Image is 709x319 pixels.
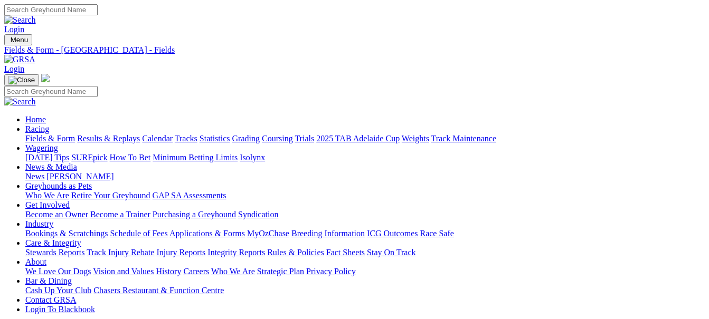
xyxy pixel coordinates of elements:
[71,153,107,162] a: SUREpick
[153,191,226,200] a: GAP SA Assessments
[211,267,255,276] a: Who We Are
[291,229,365,238] a: Breeding Information
[4,34,32,45] button: Toggle navigation
[4,4,98,15] input: Search
[25,267,91,276] a: We Love Our Dogs
[207,248,265,257] a: Integrity Reports
[93,286,224,295] a: Chasers Restaurant & Function Centre
[90,210,150,219] a: Become a Trainer
[153,153,238,162] a: Minimum Betting Limits
[4,15,36,25] img: Search
[267,248,324,257] a: Rules & Policies
[262,134,293,143] a: Coursing
[25,248,705,257] div: Care & Integrity
[240,153,265,162] a: Isolynx
[142,134,173,143] a: Calendar
[25,276,72,285] a: Bar & Dining
[153,210,236,219] a: Purchasing a Greyhound
[4,55,35,64] img: GRSA
[25,286,91,295] a: Cash Up Your Club
[25,181,92,190] a: Greyhounds as Pets
[295,134,314,143] a: Trials
[25,238,81,247] a: Care & Integrity
[25,153,705,162] div: Wagering
[4,97,36,107] img: Search
[4,86,98,97] input: Search
[4,74,39,86] button: Toggle navigation
[156,248,205,257] a: Injury Reports
[8,76,35,84] img: Close
[25,229,108,238] a: Bookings & Scratchings
[25,191,705,200] div: Greyhounds as Pets
[25,162,77,171] a: News & Media
[367,229,418,238] a: ICG Outcomes
[25,248,84,257] a: Stewards Reports
[25,229,705,238] div: Industry
[25,267,705,276] div: About
[238,210,278,219] a: Syndication
[367,248,415,257] a: Stay On Track
[93,267,154,276] a: Vision and Values
[110,229,167,238] a: Schedule of Fees
[71,191,150,200] a: Retire Your Greyhound
[25,153,69,162] a: [DATE] Tips
[247,229,289,238] a: MyOzChase
[25,219,53,228] a: Industry
[110,153,151,162] a: How To Bet
[25,124,49,133] a: Racing
[4,45,705,55] a: Fields & Form - [GEOGRAPHIC_DATA] - Fields
[25,200,70,209] a: Get Involved
[232,134,260,143] a: Grading
[11,36,28,44] span: Menu
[4,25,24,34] a: Login
[183,267,209,276] a: Careers
[257,267,304,276] a: Strategic Plan
[175,134,197,143] a: Tracks
[156,267,181,276] a: History
[87,248,154,257] a: Track Injury Rebate
[77,134,140,143] a: Results & Replays
[200,134,230,143] a: Statistics
[25,257,46,266] a: About
[25,134,75,143] a: Fields & Form
[25,143,58,152] a: Wagering
[41,74,50,82] img: logo-grsa-white.png
[25,305,95,314] a: Login To Blackbook
[25,210,705,219] div: Get Involved
[316,134,400,143] a: 2025 TAB Adelaide Cup
[25,172,44,181] a: News
[46,172,114,181] a: [PERSON_NAME]
[25,191,69,200] a: Who We Are
[306,267,356,276] a: Privacy Policy
[4,64,24,73] a: Login
[420,229,453,238] a: Race Safe
[25,115,46,124] a: Home
[431,134,496,143] a: Track Maintenance
[402,134,429,143] a: Weights
[25,210,88,219] a: Become an Owner
[25,134,705,143] div: Racing
[25,172,705,181] div: News & Media
[326,248,365,257] a: Fact Sheets
[25,295,76,304] a: Contact GRSA
[169,229,245,238] a: Applications & Forms
[25,286,705,295] div: Bar & Dining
